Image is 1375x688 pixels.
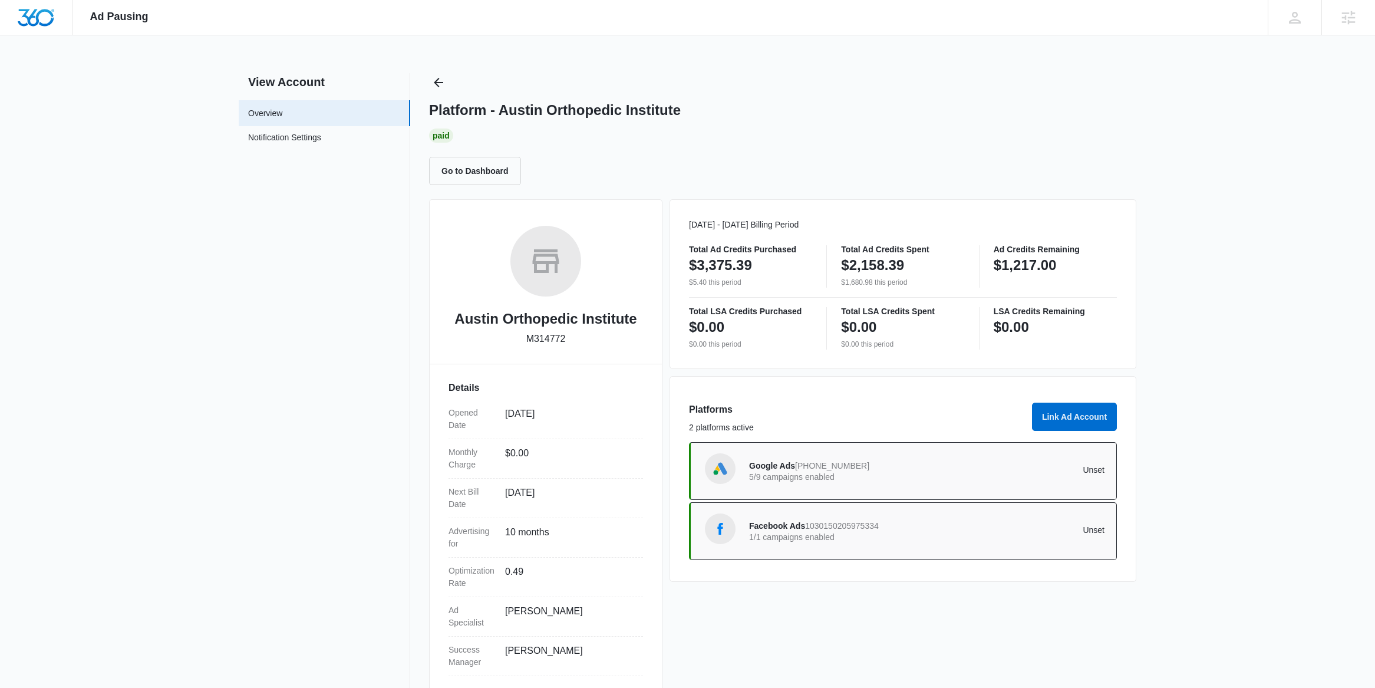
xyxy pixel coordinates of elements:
[805,521,879,531] span: 1030150205975334
[429,101,681,119] h1: Platform - Austin Orthopedic Institute
[841,245,964,254] p: Total Ad Credits Spent
[429,157,521,185] button: Go to Dashboard
[449,381,643,395] h3: Details
[449,644,496,669] dt: Success Manager
[711,460,729,478] img: Google Ads
[449,597,643,637] div: Ad Specialist[PERSON_NAME]
[248,107,282,120] a: Overview
[689,307,812,315] p: Total LSA Credits Purchased
[994,245,1117,254] p: Ad Credits Remaining
[526,332,566,346] p: M314772
[749,521,805,531] span: Facebook Ads
[841,339,964,350] p: $0.00 this period
[689,245,812,254] p: Total Ad Credits Purchased
[749,461,795,470] span: Google Ads
[449,637,643,676] div: Success Manager[PERSON_NAME]
[505,565,634,590] dd: 0.49
[90,11,149,23] span: Ad Pausing
[841,318,876,337] p: $0.00
[505,407,634,432] dd: [DATE]
[689,256,752,275] p: $3,375.39
[449,446,496,471] dt: Monthly Charge
[841,277,964,288] p: $1,680.98 this period
[429,166,528,176] a: Go to Dashboard
[248,131,321,147] a: Notification Settings
[505,486,634,511] dd: [DATE]
[689,339,812,350] p: $0.00 this period
[689,219,1117,231] p: [DATE] - [DATE] Billing Period
[689,502,1117,560] a: Facebook AdsFacebook Ads10301502059753341/1 campaigns enabledUnset
[689,442,1117,500] a: Google AdsGoogle Ads[PHONE_NUMBER]5/9 campaigns enabledUnset
[429,129,453,143] div: Paid
[689,422,1025,434] p: 2 platforms active
[927,466,1105,474] p: Unset
[795,461,869,470] span: [PHONE_NUMBER]
[841,256,904,275] p: $2,158.39
[689,318,724,337] p: $0.00
[449,479,643,518] div: Next Bill Date[DATE]
[1032,403,1117,431] button: Link Ad Account
[449,400,643,439] div: Opened Date[DATE]
[994,307,1117,315] p: LSA Credits Remaining
[689,277,812,288] p: $5.40 this period
[749,533,927,541] p: 1/1 campaigns enabled
[449,558,643,597] div: Optimization Rate0.49
[449,518,643,558] div: Advertising for10 months
[449,486,496,511] dt: Next Bill Date
[449,525,496,550] dt: Advertising for
[449,407,496,432] dt: Opened Date
[927,526,1105,534] p: Unset
[749,473,927,481] p: 5/9 campaigns enabled
[711,520,729,538] img: Facebook Ads
[505,446,634,471] dd: $0.00
[429,73,448,92] button: Back
[505,525,634,550] dd: 10 months
[505,644,634,669] dd: [PERSON_NAME]
[841,307,964,315] p: Total LSA Credits Spent
[239,73,410,91] h2: View Account
[449,439,643,479] div: Monthly Charge$0.00
[689,403,1025,417] h3: Platforms
[449,565,496,590] dt: Optimization Rate
[449,604,496,629] dt: Ad Specialist
[505,604,634,629] dd: [PERSON_NAME]
[454,308,637,330] h2: Austin Orthopedic Institute
[994,256,1057,275] p: $1,217.00
[994,318,1029,337] p: $0.00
